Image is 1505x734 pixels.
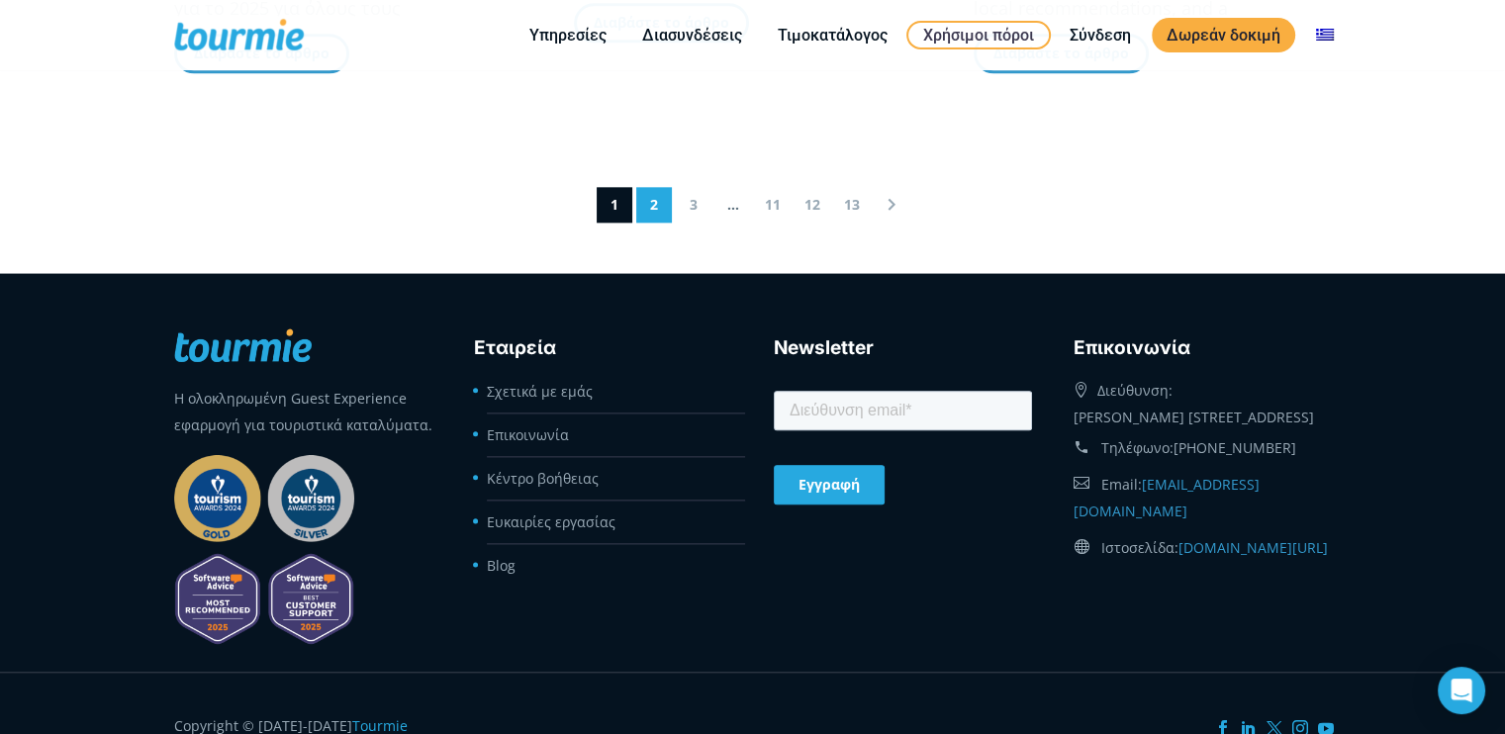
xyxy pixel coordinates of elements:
[755,187,791,223] a: 11
[174,385,432,438] p: Η ολοκληρωμένη Guest Experience εφαρμογή για τουριστικά καταλύματα.
[1074,475,1260,520] a: [EMAIL_ADDRESS][DOMAIN_NAME]
[1174,438,1296,457] a: [PHONE_NUMBER]
[1074,372,1332,430] div: Διεύθυνση: [PERSON_NAME] [STREET_ADDRESS]
[676,187,711,223] a: 3
[1074,529,1332,566] div: Ιστοσελίδα:
[1438,667,1485,714] div: Open Intercom Messenger
[487,425,569,444] a: Επικοινωνία
[487,512,615,531] a: Ευκαιρίες εργασίας
[906,21,1051,49] a: Χρήσιμοι πόροι
[515,23,621,47] a: Υπηρεσίες
[1055,23,1146,47] a: Σύνδεση
[487,382,593,401] a: Σχετικά με εμάς
[774,333,1032,363] h3: Newsletter
[474,333,732,363] h3: Εταιρεία
[487,556,516,575] a: Blog
[834,187,870,223] a: 13
[1074,430,1332,466] div: Τηλέφωνο:
[795,187,830,223] a: 12
[1074,466,1332,529] div: Email:
[636,187,672,223] a: 2
[487,469,599,488] a: Κέντρο βοήθειας
[763,23,902,47] a: Τιμοκατάλογος
[1152,18,1295,52] a: Δωρεάν δοκιμή
[597,187,632,223] a: 1
[627,23,757,47] a: Διασυνδέσεις
[1178,538,1328,557] a: [DOMAIN_NAME][URL]
[1074,333,1332,363] h3: Eπικοινωνία
[715,187,751,223] span: ...
[774,387,1032,517] iframe: Form 0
